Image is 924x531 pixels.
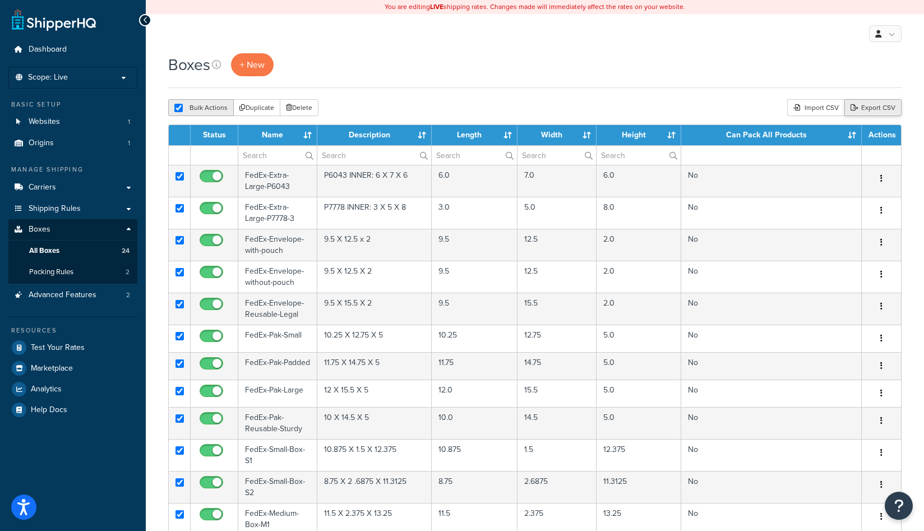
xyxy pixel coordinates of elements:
[518,197,597,229] td: 5.0
[238,380,317,407] td: FedEx-Pak-Large
[8,165,137,174] div: Manage Shipping
[518,261,597,293] td: 12.5
[681,325,862,352] td: No
[317,125,432,145] th: Description : activate to sort column ascending
[238,439,317,471] td: FedEx-Small-Box-S1
[432,261,518,293] td: 9.5
[862,125,901,145] th: Actions
[29,204,81,214] span: Shipping Rules
[597,229,681,261] td: 2.0
[29,117,60,127] span: Websites
[597,325,681,352] td: 5.0
[681,471,862,503] td: No
[597,197,681,229] td: 8.0
[238,125,317,145] th: Name : activate to sort column ascending
[518,165,597,197] td: 7.0
[681,165,862,197] td: No
[31,385,62,394] span: Analytics
[432,293,518,325] td: 9.5
[518,146,596,165] input: Search
[238,165,317,197] td: FedEx-Extra-Large-P6043
[317,197,432,229] td: P7778 INNER: 3 X 5 X 8
[8,262,137,283] a: Packing Rules 2
[8,100,137,109] div: Basic Setup
[240,58,265,71] span: + New
[238,261,317,293] td: FedEx-Envelope-without-pouch
[430,2,443,12] b: LIVE
[231,53,274,76] a: + New
[597,293,681,325] td: 2.0
[31,405,67,415] span: Help Docs
[8,219,137,283] li: Boxes
[8,262,137,283] li: Packing Rules
[31,364,73,373] span: Marketplace
[518,229,597,261] td: 12.5
[432,125,518,145] th: Length : activate to sort column ascending
[238,407,317,439] td: FedEx-Pak-Reusable-Sturdy
[238,229,317,261] td: FedEx-Envelope-with-pouch
[432,407,518,439] td: 10.0
[233,99,280,116] button: Duplicate
[238,197,317,229] td: FedEx-Extra-Large-P7778-3
[885,492,913,520] button: Open Resource Center
[29,246,59,256] span: All Boxes
[29,183,56,192] span: Carriers
[597,407,681,439] td: 5.0
[787,99,844,116] div: Import CSV
[8,39,137,60] li: Dashboard
[126,290,130,300] span: 2
[432,197,518,229] td: 3.0
[681,439,862,471] td: No
[432,439,518,471] td: 10.875
[844,99,902,116] a: Export CSV
[29,225,50,234] span: Boxes
[681,197,862,229] td: No
[29,45,67,54] span: Dashboard
[12,8,96,31] a: ShipperHQ Home
[432,380,518,407] td: 12.0
[317,352,432,380] td: 11.75 X 14.75 X 5
[518,471,597,503] td: 2.6875
[317,146,431,165] input: Search
[29,290,96,300] span: Advanced Features
[518,293,597,325] td: 15.5
[597,439,681,471] td: 12.375
[8,400,137,420] a: Help Docs
[518,439,597,471] td: 1.5
[8,358,137,378] a: Marketplace
[8,285,137,306] li: Advanced Features
[8,133,137,154] li: Origins
[518,380,597,407] td: 15.5
[317,407,432,439] td: 10 X 14.5 X 5
[432,325,518,352] td: 10.25
[31,343,85,353] span: Test Your Rates
[518,407,597,439] td: 14.5
[8,177,137,198] a: Carriers
[238,352,317,380] td: FedEx-Pak-Padded
[28,73,68,82] span: Scope: Live
[681,293,862,325] td: No
[8,379,137,399] a: Analytics
[128,138,130,148] span: 1
[597,352,681,380] td: 5.0
[432,471,518,503] td: 8.75
[29,267,73,277] span: Packing Rules
[681,352,862,380] td: No
[8,338,137,358] a: Test Your Rates
[317,165,432,197] td: P6043 INNER: 6 X 7 X 6
[317,261,432,293] td: 9.5 X 12.5 X 2
[238,471,317,503] td: FedEx-Small-Box-S2
[122,246,130,256] span: 24
[8,198,137,219] a: Shipping Rules
[8,326,137,335] div: Resources
[681,380,862,407] td: No
[8,133,137,154] a: Origins 1
[681,407,862,439] td: No
[597,261,681,293] td: 2.0
[238,325,317,352] td: FedEx-Pak-Small
[432,229,518,261] td: 9.5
